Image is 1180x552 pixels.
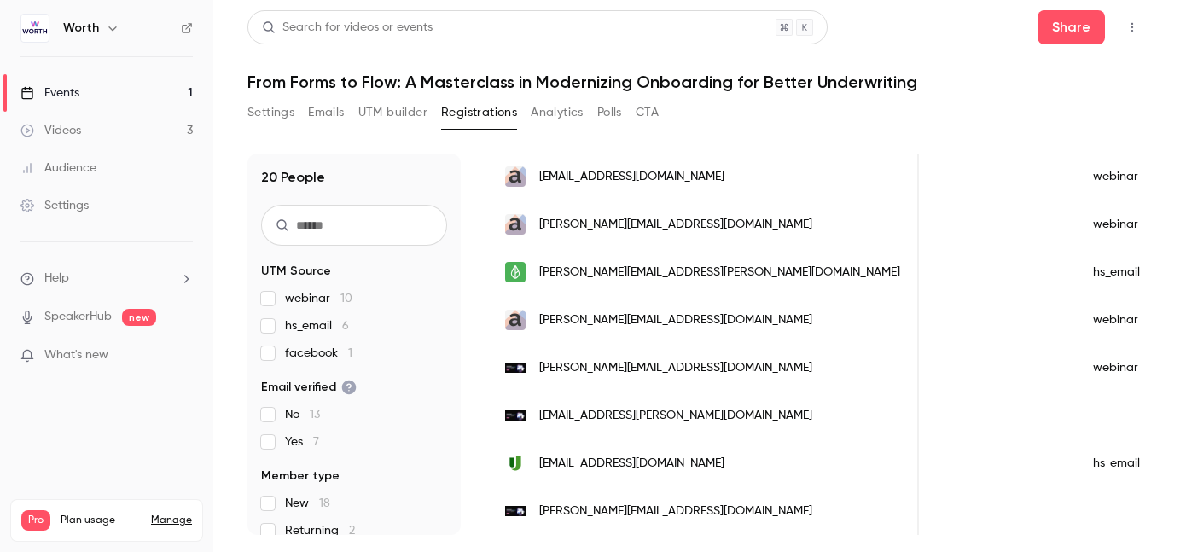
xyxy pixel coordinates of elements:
[505,262,526,282] img: branchapp.com
[358,99,427,126] button: UTM builder
[285,345,352,362] span: facebook
[505,310,526,330] img: ascenditt.com
[505,214,526,235] img: ascenditt.com
[441,99,517,126] button: Registrations
[349,525,355,537] span: 2
[285,290,352,307] span: webinar
[1076,344,1174,392] div: webinar
[539,168,724,186] span: [EMAIL_ADDRESS][DOMAIN_NAME]
[247,72,1146,92] h1: From Forms to Flow: A Masterclass in Modernizing Onboarding for Better Underwriting
[768,296,1076,344] div: Test
[285,433,319,450] span: Yes
[285,495,330,512] span: New
[636,99,659,126] button: CTA
[20,84,79,102] div: Events
[539,216,812,234] span: [PERSON_NAME][EMAIL_ADDRESS][DOMAIN_NAME]
[122,309,156,326] span: new
[1038,10,1105,44] button: Share
[310,409,320,421] span: 13
[505,166,526,187] img: ascenditt.com
[1076,153,1174,200] div: webinar
[285,522,355,539] span: Returning
[313,436,319,448] span: 7
[505,363,526,374] img: joinworth.com
[21,15,49,42] img: Worth
[531,99,584,126] button: Analytics
[768,439,1076,487] div: Sr Mgr of Underwriting
[285,317,349,334] span: hs_email
[285,406,320,423] span: No
[768,153,1076,200] div: test
[348,347,352,359] span: 1
[1076,296,1174,344] div: webinar
[261,263,331,280] span: UTM Source
[1076,248,1174,296] div: hs_email
[261,379,357,396] span: Email verified
[61,514,141,527] span: Plan usage
[505,506,526,517] img: joinworth.com
[20,197,89,214] div: Settings
[539,407,812,425] span: [EMAIL_ADDRESS][PERSON_NAME][DOMAIN_NAME]
[44,270,69,288] span: Help
[319,497,330,509] span: 18
[539,311,812,329] span: [PERSON_NAME][EMAIL_ADDRESS][DOMAIN_NAME]
[342,320,349,332] span: 6
[151,514,192,527] a: Manage
[539,455,724,473] span: [EMAIL_ADDRESS][DOMAIN_NAME]
[63,20,99,37] h6: Worth
[505,410,526,421] img: joinworth.com
[597,99,622,126] button: Polls
[20,122,81,139] div: Videos
[539,264,900,282] span: [PERSON_NAME][EMAIL_ADDRESS][PERSON_NAME][DOMAIN_NAME]
[539,359,812,377] span: [PERSON_NAME][EMAIL_ADDRESS][DOMAIN_NAME]
[44,346,108,364] span: What's new
[20,270,193,288] li: help-dropdown-opener
[172,348,193,363] iframe: Noticeable Trigger
[1076,439,1174,487] div: hs_email
[539,503,812,520] span: [PERSON_NAME][EMAIL_ADDRESS][DOMAIN_NAME]
[261,468,340,485] span: Member type
[340,293,352,305] span: 10
[1076,200,1174,248] div: webinar
[21,510,50,531] span: Pro
[308,99,344,126] button: Emails
[44,308,112,326] a: SpeakerHub
[247,99,294,126] button: Settings
[20,160,96,177] div: Audience
[505,453,526,474] img: upgrade.com
[262,19,433,37] div: Search for videos or events
[261,167,325,188] h1: 20 People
